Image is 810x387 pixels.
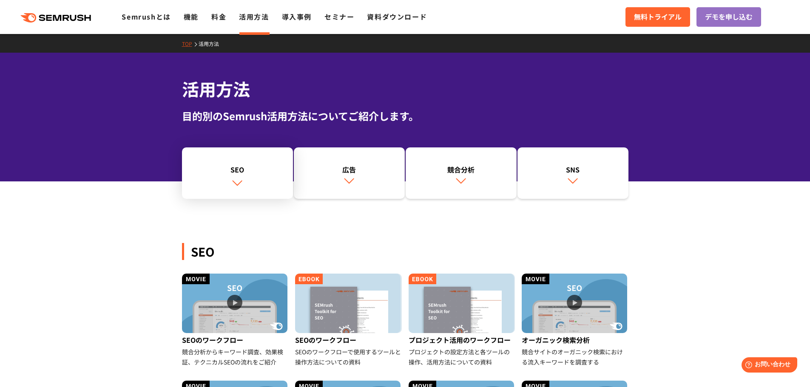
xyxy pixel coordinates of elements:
div: オーガニック検索分析 [522,333,628,347]
div: 競合サイトのオーガニック検索における流入キーワードを調査する [522,347,628,367]
span: デモを申し込む [705,11,753,23]
div: SEOのワークフローで使用するツールと操作方法についての資料 [295,347,402,367]
a: 無料トライアル [625,7,690,27]
div: SEOのワークフロー [182,333,289,347]
div: 目的別のSemrush活用方法についてご紹介します。 [182,108,628,124]
a: SNS [517,147,628,199]
div: SNS [522,164,624,175]
a: セミナー [324,11,354,22]
a: 競合分析 [406,147,517,199]
span: 無料トライアル [634,11,682,23]
a: Semrushとは [122,11,171,22]
a: TOP [182,40,199,47]
a: SEO [182,147,293,199]
a: 機能 [184,11,199,22]
a: プロジェクト活用のワークフロー プロジェクトの設定方法と各ツールの操作、活用方法についての資料 [409,274,515,367]
a: SEOのワークフロー SEOのワークフローで使用するツールと操作方法についての資料 [295,274,402,367]
div: プロジェクトの設定方法と各ツールの操作、活用方法についての資料 [409,347,515,367]
div: 競合分析 [410,164,512,175]
a: 導入事例 [282,11,312,22]
div: SEO [182,243,628,260]
a: 資料ダウンロード [367,11,427,22]
div: 競合分析からキーワード調査、効果検証、テクニカルSEOの流れをご紹介 [182,347,289,367]
h1: 活用方法 [182,76,628,102]
a: 活用方法 [239,11,269,22]
a: 広告 [294,147,405,199]
a: オーガニック検索分析 競合サイトのオーガニック検索における流入キーワードを調査する [522,274,628,367]
div: SEO [186,164,289,175]
a: SEOのワークフロー 競合分析からキーワード調査、効果検証、テクニカルSEOの流れをご紹介 [182,274,289,367]
div: SEOのワークフロー [295,333,402,347]
a: 料金 [211,11,226,22]
div: 広告 [298,164,401,175]
a: 活用方法 [199,40,225,47]
iframe: Help widget launcher [734,354,801,378]
div: プロジェクト活用のワークフロー [409,333,515,347]
a: デモを申し込む [696,7,761,27]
